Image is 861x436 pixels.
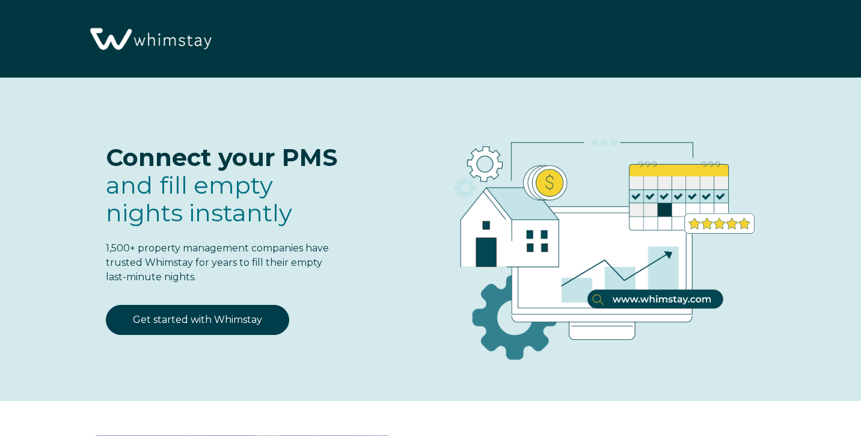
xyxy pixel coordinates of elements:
[106,170,292,227] span: and
[106,305,289,335] a: Get started with Whimstay
[84,6,215,73] img: Whimstay Logo-02 1
[106,170,292,227] span: fill empty nights instantly
[106,242,329,283] span: 1,500+ property management companies have trusted Whimstay for years to fill their empty last-min...
[386,102,809,379] img: RBO Ilustrations-03
[106,143,337,172] span: Connect your PMS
